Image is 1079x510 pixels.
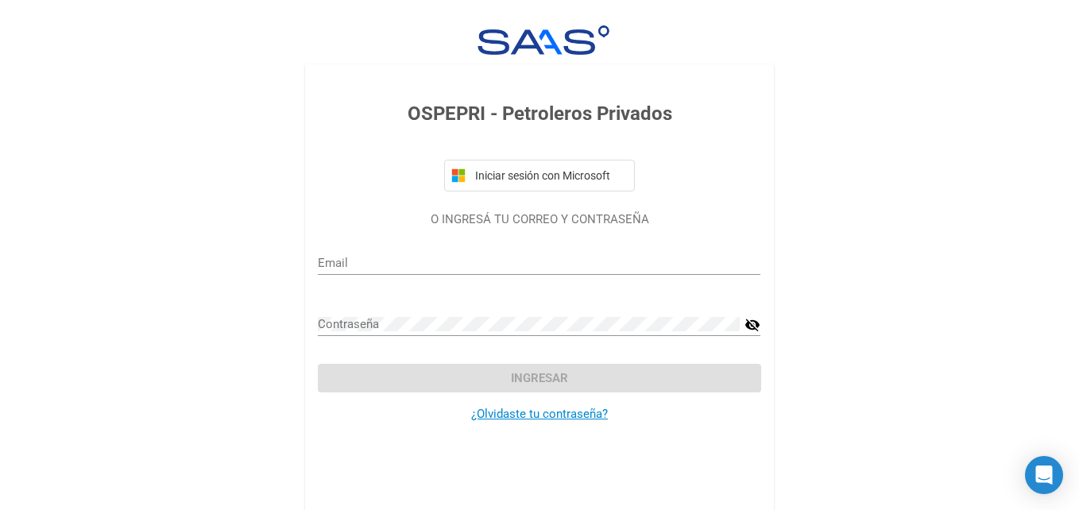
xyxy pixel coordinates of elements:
a: ¿Olvidaste tu contraseña? [471,407,608,421]
button: Ingresar [318,364,760,392]
mat-icon: visibility_off [744,315,760,334]
span: Iniciar sesión con Microsoft [472,169,628,182]
h3: OSPEPRI - Petroleros Privados [318,99,760,128]
button: Iniciar sesión con Microsoft [444,160,635,191]
div: Open Intercom Messenger [1025,456,1063,494]
span: Ingresar [511,371,568,385]
p: O INGRESÁ TU CORREO Y CONTRASEÑA [318,211,760,229]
